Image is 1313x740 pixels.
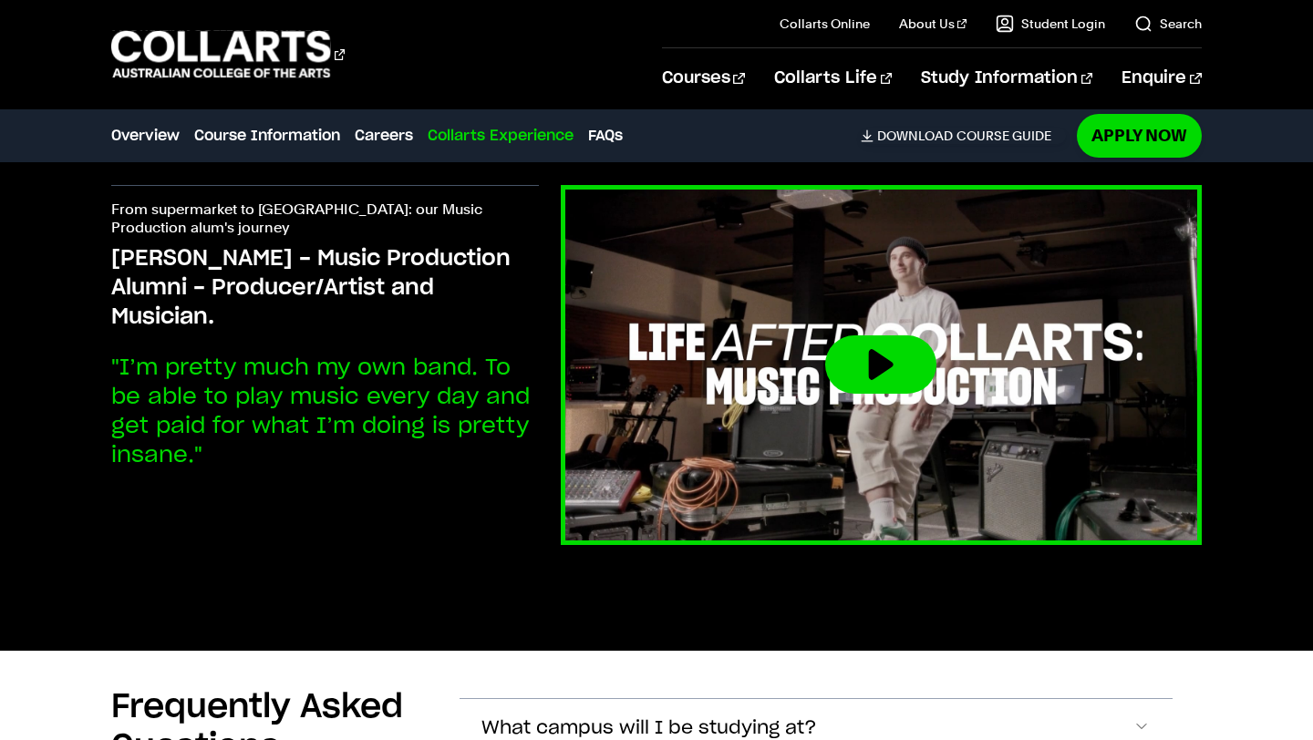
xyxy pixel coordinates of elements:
[774,48,892,108] a: Collarts Life
[662,48,745,108] a: Courses
[899,15,967,33] a: About Us
[996,15,1105,33] a: Student Login
[111,125,180,147] a: Overview
[1077,114,1202,157] a: Apply Now
[111,200,538,244] p: From supermarket to [GEOGRAPHIC_DATA]: our Music Production alum's journey
[428,125,574,147] a: Collarts Experience
[861,128,1066,144] a: DownloadCourse Guide
[194,125,340,147] a: Course Information
[921,48,1092,108] a: Study Information
[111,354,538,470] p: "I’m pretty much my own band. To be able to play music every day and get paid for what I’m doing ...
[1134,15,1202,33] a: Search
[1122,48,1201,108] a: Enquire
[588,125,623,147] a: FAQs
[355,125,413,147] a: Careers
[111,28,345,80] div: Go to homepage
[877,128,953,144] span: Download
[111,244,538,332] h3: [PERSON_NAME] - Music Production Alumni - Producer/Artist and Musician.
[481,718,817,739] span: What campus will I be studying at?
[780,15,870,33] a: Collarts Online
